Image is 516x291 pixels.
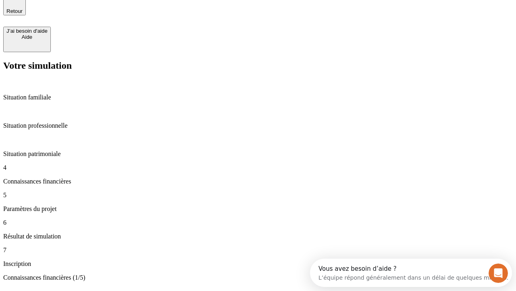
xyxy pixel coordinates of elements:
div: J’ai besoin d'aide [6,28,48,34]
p: 4 [3,164,513,171]
div: L’équipe répond généralement dans un délai de quelques minutes. [8,13,198,22]
div: Aide [6,34,48,40]
iframe: Intercom live chat [489,264,508,283]
p: Connaissances financières [3,178,513,185]
p: Connaissances financières (1/5) [3,274,513,281]
p: Situation patrimoniale [3,150,513,158]
p: Inscription [3,260,513,268]
div: Ouvrir le Messenger Intercom [3,3,222,25]
div: Vous avez besoin d’aide ? [8,7,198,13]
button: J’ai besoin d'aideAide [3,27,51,52]
h2: Votre simulation [3,60,513,71]
p: 7 [3,247,513,254]
iframe: Intercom live chat discovery launcher [310,259,512,287]
p: 6 [3,219,513,226]
p: Paramètres du projet [3,205,513,213]
p: Situation professionnelle [3,122,513,129]
p: Situation familiale [3,94,513,101]
span: Retour [6,8,23,14]
p: 5 [3,192,513,199]
p: Résultat de simulation [3,233,513,240]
